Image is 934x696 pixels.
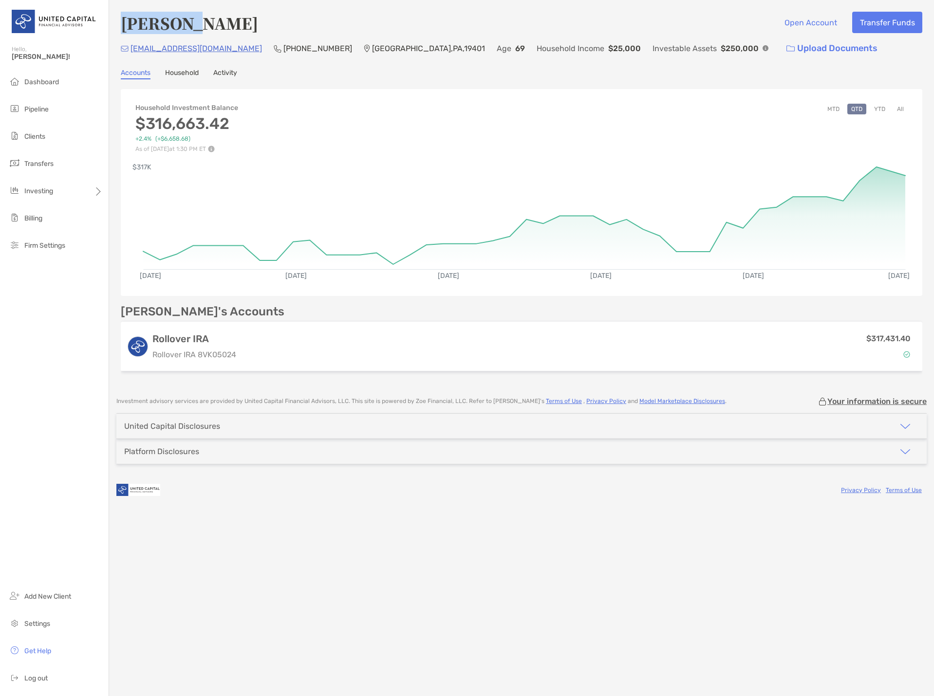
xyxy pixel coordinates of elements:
[124,447,199,456] div: Platform Disclosures
[886,487,922,494] a: Terms of Use
[9,239,20,251] img: firm-settings icon
[590,272,612,280] text: [DATE]
[135,135,151,143] span: +2.4%
[866,332,911,345] p: $317,431.40
[586,398,626,404] a: Privacy Policy
[903,351,910,358] img: Account Status icon
[24,214,42,222] span: Billing
[135,114,238,133] h3: $316,663.42
[121,69,150,79] a: Accounts
[653,42,717,55] p: Investable Assets
[537,42,604,55] p: Household Income
[9,157,20,169] img: transfers icon
[274,45,281,53] img: Phone Icon
[721,42,759,55] p: $250,000
[893,104,908,114] button: All
[9,130,20,142] img: clients icon
[763,45,768,51] img: Info Icon
[841,487,881,494] a: Privacy Policy
[780,38,884,59] a: Upload Documents
[24,105,49,113] span: Pipeline
[24,78,59,86] span: Dashboard
[135,104,238,112] h4: Household Investment Balance
[9,103,20,114] img: pipeline icon
[847,104,866,114] button: QTD
[140,272,161,280] text: [DATE]
[743,272,764,280] text: [DATE]
[888,272,910,280] text: [DATE]
[152,333,236,345] h3: Rollover IRA
[208,146,215,152] img: Performance Info
[9,672,20,683] img: logout icon
[285,272,307,280] text: [DATE]
[827,397,927,406] p: Your information is secure
[155,135,190,143] span: ( +$6,658.68 )
[24,241,65,250] span: Firm Settings
[121,46,129,52] img: Email Icon
[124,421,220,431] div: United Capital Disclosures
[24,592,71,601] span: Add New Client
[132,163,151,171] text: $317K
[24,132,45,141] span: Clients
[116,398,727,405] p: Investment advisory services are provided by United Capital Financial Advisors, LLC . This site i...
[128,337,148,356] img: logo account
[777,12,844,33] button: Open Account
[515,42,525,55] p: 69
[9,184,20,196] img: investing icon
[283,42,352,55] p: [PHONE_NUMBER]
[9,590,20,602] img: add_new_client icon
[438,272,459,280] text: [DATE]
[639,398,725,404] a: Model Marketplace Disclosures
[24,647,51,655] span: Get Help
[899,446,911,458] img: icon arrow
[546,398,582,404] a: Terms of Use
[24,674,48,682] span: Log out
[364,45,370,53] img: Location Icon
[9,212,20,223] img: billing icon
[213,69,237,79] a: Activity
[24,160,54,168] span: Transfers
[497,42,511,55] p: Age
[152,348,236,361] p: Rollover IRA 8VK05024
[24,187,53,195] span: Investing
[786,45,795,52] img: button icon
[870,104,889,114] button: YTD
[131,42,262,55] p: [EMAIL_ADDRESS][DOMAIN_NAME]
[608,42,641,55] p: $25,000
[9,617,20,629] img: settings icon
[121,12,258,34] h4: [PERSON_NAME]
[121,306,284,318] p: [PERSON_NAME]'s Accounts
[899,421,911,432] img: icon arrow
[9,644,20,656] img: get-help icon
[372,42,485,55] p: [GEOGRAPHIC_DATA] , PA , 19401
[823,104,843,114] button: MTD
[135,146,238,152] p: As of [DATE] at 1:30 PM ET
[12,53,103,61] span: [PERSON_NAME]!
[116,479,160,501] img: company logo
[24,620,50,628] span: Settings
[852,12,922,33] button: Transfer Funds
[165,69,199,79] a: Household
[9,75,20,87] img: dashboard icon
[12,4,97,39] img: United Capital Logo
